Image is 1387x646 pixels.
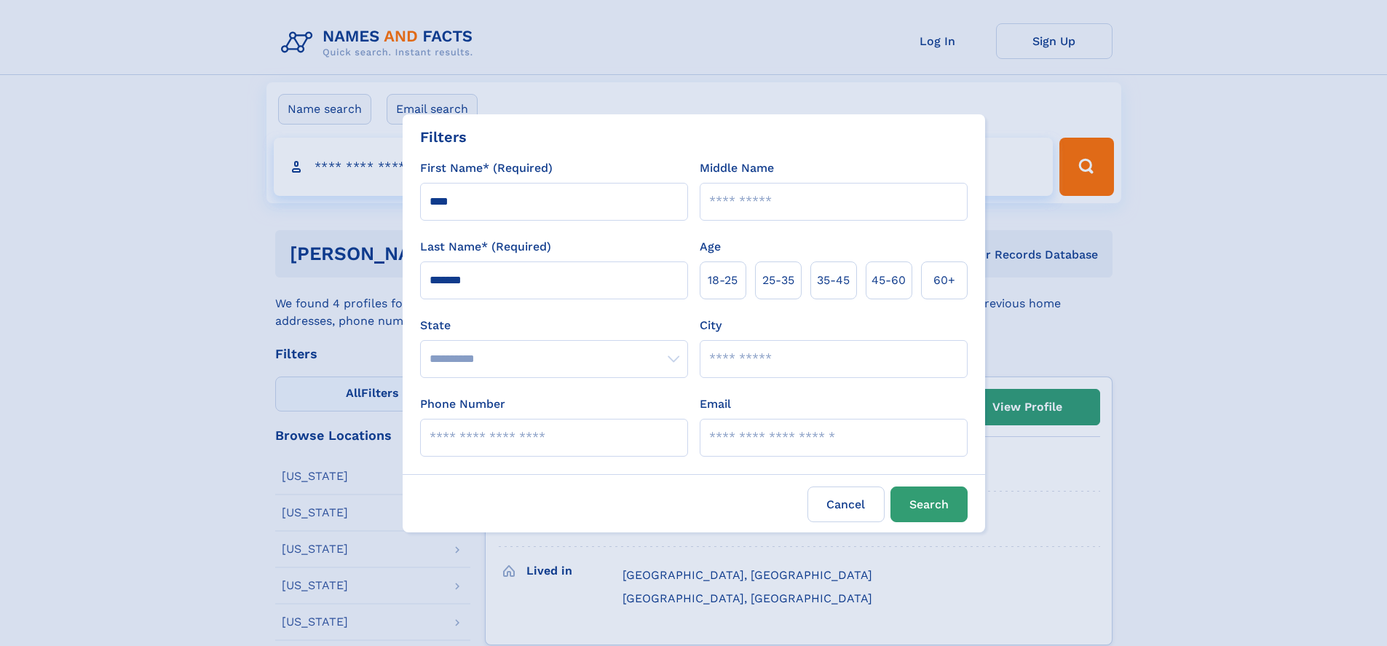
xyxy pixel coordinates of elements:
[420,159,553,177] label: First Name* (Required)
[890,487,968,522] button: Search
[708,272,738,289] span: 18‑25
[420,238,551,256] label: Last Name* (Required)
[762,272,794,289] span: 25‑35
[872,272,906,289] span: 45‑60
[700,317,722,334] label: City
[700,395,731,413] label: Email
[700,159,774,177] label: Middle Name
[807,487,885,522] label: Cancel
[817,272,850,289] span: 35‑45
[420,395,505,413] label: Phone Number
[933,272,955,289] span: 60+
[420,126,467,148] div: Filters
[420,317,688,334] label: State
[700,238,721,256] label: Age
